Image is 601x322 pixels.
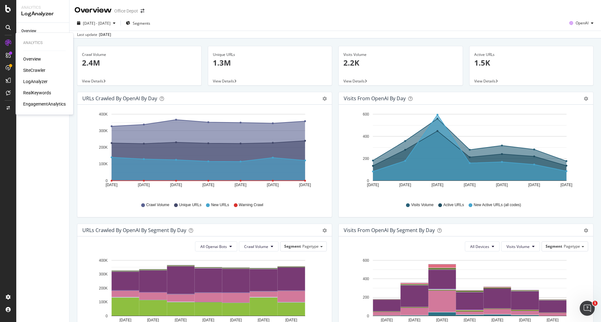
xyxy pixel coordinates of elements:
button: [DATE] - [DATE] [74,18,118,28]
div: Overview [74,5,112,16]
text: [DATE] [399,183,411,187]
text: 300K [99,129,108,133]
div: Analytics [21,5,64,10]
text: [DATE] [528,183,540,187]
span: Segments [133,21,150,26]
a: LogAnalyzer [23,78,48,85]
button: All Openai Bots [195,241,237,251]
p: 2.4M [82,57,197,68]
div: Overview [21,28,36,34]
text: 200 [363,295,369,300]
text: [DATE] [235,183,247,187]
span: Unique URLs [179,202,201,208]
text: [DATE] [367,183,379,187]
span: Pagetype [564,244,580,249]
span: Crawl Volume [244,244,268,249]
span: New URLs [211,202,229,208]
text: [DATE] [203,183,214,187]
p: 1.5K [474,57,589,68]
text: [DATE] [299,183,311,187]
text: [DATE] [561,183,573,187]
span: View Details [474,78,496,84]
svg: A chart. [82,110,325,196]
div: LogAnalyzer [21,10,64,17]
div: Visits Volume [343,52,458,57]
div: [DATE] [99,32,111,37]
span: View Details [343,78,365,84]
text: 0 [105,179,108,183]
text: [DATE] [432,183,444,187]
button: Segments [123,18,153,28]
text: 400K [99,258,108,263]
text: [DATE] [170,183,182,187]
text: 100K [99,300,108,304]
div: Visits from OpenAI by day [344,95,406,102]
div: URLs Crawled by OpenAI by day [82,95,157,102]
a: RealKeywords [23,90,51,96]
span: All Devices [470,244,489,249]
p: 2.2K [343,57,458,68]
div: Last update [77,32,111,37]
text: 300K [99,272,108,276]
a: SiteCrawler [23,67,45,73]
div: gear [584,97,588,101]
span: View Details [82,78,103,84]
div: Unique URLs [213,52,327,57]
span: View Details [213,78,234,84]
text: [DATE] [496,183,508,187]
span: Crawl Volume [146,202,169,208]
text: 600 [363,258,369,263]
div: gear [584,228,588,233]
div: URLs Crawled by OpenAI By Segment By Day [82,227,186,233]
text: 200K [99,286,108,290]
text: [DATE] [267,183,279,187]
span: Pagetype [302,244,319,249]
span: OpenAI [576,20,588,26]
button: All Devices [465,241,500,251]
text: 600 [363,112,369,116]
span: New Active URLs (all codes) [474,202,521,208]
div: Office Depot [114,8,138,14]
span: 1 [593,301,598,306]
text: [DATE] [464,183,476,187]
button: Crawl Volume [239,241,279,251]
div: Active URLs [474,52,589,57]
span: All Openai Bots [200,244,227,249]
div: gear [322,228,327,233]
text: 0 [367,314,369,318]
a: Overview [23,56,41,62]
span: Segment [284,244,301,249]
span: Segment [546,244,562,249]
span: Visits Volume [411,202,434,208]
text: 400 [363,134,369,139]
text: 400 [363,277,369,281]
text: 100K [99,162,108,166]
text: [DATE] [106,183,118,187]
text: 0 [367,179,369,183]
text: 200 [363,156,369,161]
span: [DATE] - [DATE] [83,21,110,26]
span: Warning Crawl [239,202,263,208]
div: gear [322,97,327,101]
text: [DATE] [138,183,150,187]
span: Active URLs [443,202,464,208]
button: Visits Volume [501,241,540,251]
div: Visits from OpenAI By Segment By Day [344,227,435,233]
div: Crawl Volume [82,52,197,57]
button: OpenAI [567,18,596,28]
span: Visits Volume [506,244,530,249]
text: 200K [99,145,108,150]
text: 400K [99,112,108,116]
a: Overview [21,28,65,34]
a: EngagementAnalytics [23,101,66,107]
text: 0 [105,314,108,318]
svg: A chart. [344,110,586,196]
iframe: Intercom live chat [580,301,595,316]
